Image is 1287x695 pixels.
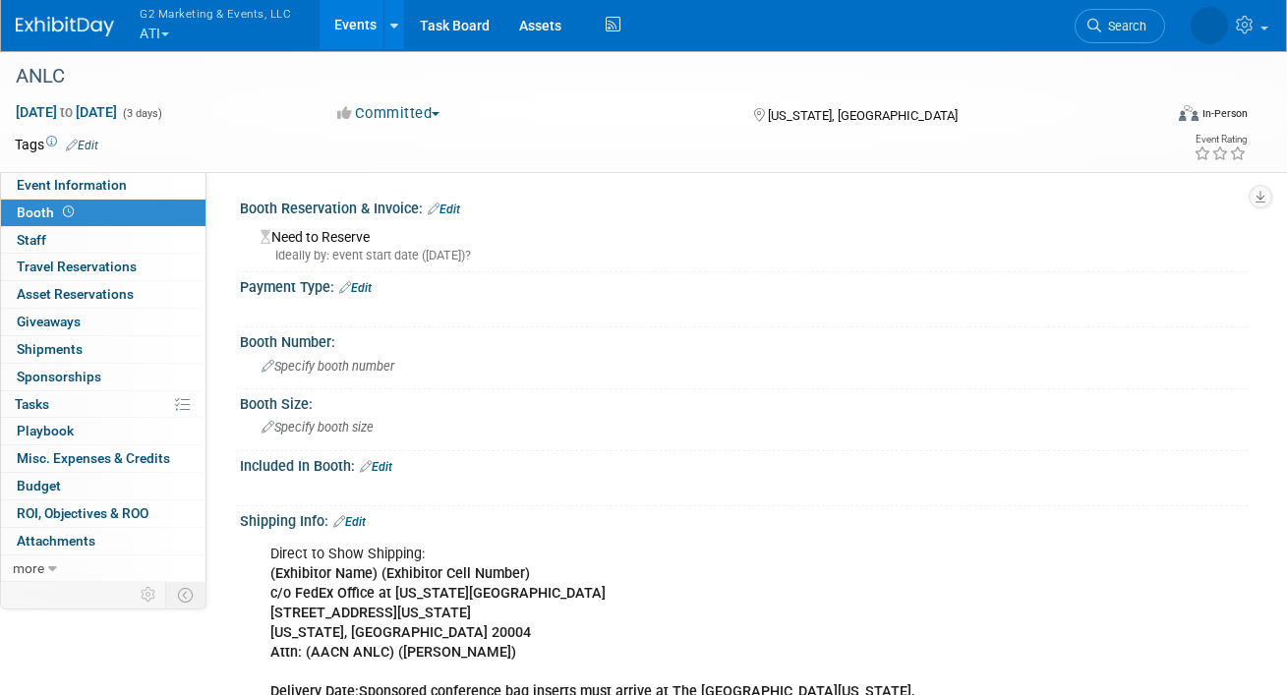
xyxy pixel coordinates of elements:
div: In-Person [1201,106,1248,121]
span: to [57,104,76,120]
span: [US_STATE], [GEOGRAPHIC_DATA] [768,108,958,123]
span: more [13,560,44,576]
div: Booth Reservation & Invoice: [240,194,1248,219]
a: Event Information [1,172,205,199]
a: Asset Reservations [1,281,205,308]
div: Event Rating [1194,135,1247,145]
span: Specify booth number [262,359,394,374]
a: Budget [1,473,205,499]
a: Tasks [1,391,205,418]
span: Tasks [15,396,49,412]
a: Edit [333,515,366,529]
a: Edit [360,460,392,474]
b: [STREET_ADDRESS][US_STATE] [270,605,471,621]
div: Ideally by: event start date ([DATE])? [261,247,1233,264]
a: ROI, Objectives & ROO [1,500,205,527]
div: Booth Number: [240,327,1248,352]
div: Event Format [1067,102,1248,132]
td: Personalize Event Tab Strip [132,582,166,608]
a: Search [1075,9,1165,43]
span: Staff [17,232,46,248]
span: Asset Reservations [17,286,134,302]
td: Tags [15,135,98,154]
span: Search [1101,19,1146,33]
span: Playbook [17,423,74,438]
a: Misc. Expenses & Credits [1,445,205,472]
div: Need to Reserve [255,222,1233,264]
span: Booth [17,204,78,220]
a: Shipments [1,336,205,363]
div: ANLC [9,59,1142,94]
span: Specify booth size [262,420,374,434]
a: Edit [339,281,372,295]
img: Format-Inperson.png [1179,105,1199,121]
b: c/o FedEx Office at [US_STATE][GEOGRAPHIC_DATA] [270,585,606,602]
img: ExhibitDay [16,17,114,36]
a: Travel Reservations [1,254,205,280]
span: Shipments [17,341,83,357]
button: Committed [330,103,447,124]
a: more [1,555,205,582]
a: Edit [66,139,98,152]
a: Playbook [1,418,205,444]
span: Travel Reservations [17,259,137,274]
div: Payment Type: [240,272,1248,298]
td: Toggle Event Tabs [166,582,206,608]
span: ROI, Objectives & ROO [17,505,148,521]
span: Budget [17,478,61,493]
a: Staff [1,227,205,254]
span: [DATE] [DATE] [15,103,118,121]
a: Giveaways [1,309,205,335]
div: Booth Size: [240,389,1248,414]
a: Attachments [1,528,205,554]
span: Sponsorships [17,369,101,384]
b: Attn: (AACN ANLC) ([PERSON_NAME]) [270,644,516,661]
span: Attachments [17,533,95,549]
span: Giveaways [17,314,81,329]
span: G2 Marketing & Events, LLC [140,3,291,24]
span: Event Information [17,177,127,193]
b: (Exhibitor Name) (Exhibitor Cell Number) [270,565,530,582]
a: Sponsorships [1,364,205,390]
div: Shipping Info: [240,506,1248,532]
b: [US_STATE], [GEOGRAPHIC_DATA] 20004 [270,624,531,641]
img: Nora McQuillan [1191,7,1228,44]
div: Included In Booth: [240,451,1248,477]
a: Edit [428,203,460,216]
span: (3 days) [121,107,162,120]
span: Misc. Expenses & Credits [17,450,170,466]
span: Booth not reserved yet [59,204,78,219]
a: Booth [1,200,205,226]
